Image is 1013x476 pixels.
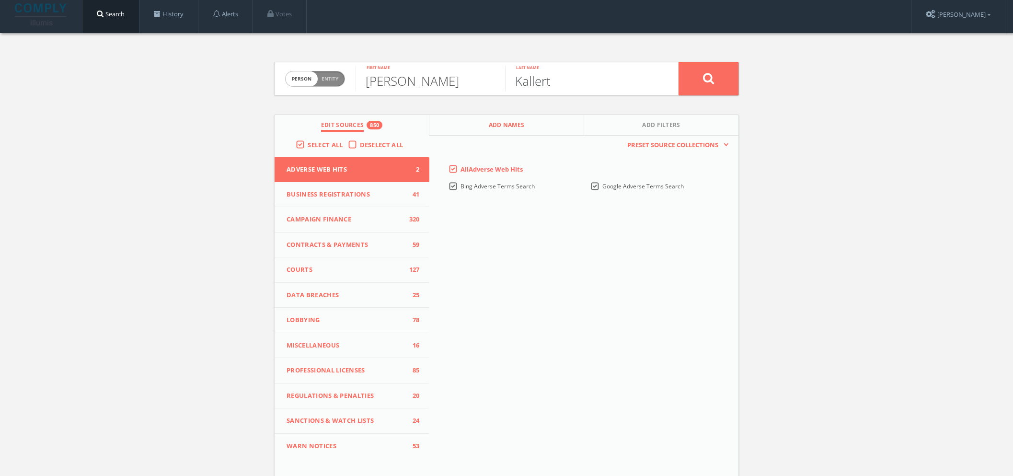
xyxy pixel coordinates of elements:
[287,290,405,300] span: Data Breaches
[405,240,420,250] span: 59
[275,115,429,136] button: Edit Sources850
[275,408,429,434] button: Sanctions & Watch Lists24
[584,115,738,136] button: Add Filters
[275,283,429,308] button: Data Breaches25
[275,333,429,359] button: Miscellaneous16
[460,165,523,174] span: All Adverse Web Hits
[321,121,364,132] span: Edit Sources
[287,341,405,350] span: Miscellaneous
[460,182,535,190] span: Bing Adverse Terms Search
[275,434,429,459] button: WARN Notices53
[405,165,420,174] span: 2
[308,140,343,149] span: Select All
[622,140,729,150] button: Preset Source Collections
[405,315,420,325] span: 78
[275,383,429,409] button: Regulations & Penalties20
[287,165,405,174] span: Adverse Web Hits
[622,140,723,150] span: Preset Source Collections
[602,182,684,190] span: Google Adverse Terms Search
[489,121,525,132] span: Add Names
[275,157,429,182] button: Adverse Web Hits2
[287,240,405,250] span: Contracts & Payments
[287,441,405,451] span: WARN Notices
[275,232,429,258] button: Contracts & Payments59
[405,215,420,224] span: 320
[275,207,429,232] button: Campaign Finance320
[287,366,405,375] span: Professional Licenses
[287,416,405,426] span: Sanctions & Watch Lists
[322,75,338,82] span: Entity
[405,341,420,350] span: 16
[360,140,403,149] span: Deselect All
[275,257,429,283] button: Courts127
[405,366,420,375] span: 85
[287,215,405,224] span: Campaign Finance
[405,391,420,401] span: 20
[367,121,382,129] div: 850
[405,441,420,451] span: 53
[405,290,420,300] span: 25
[405,416,420,426] span: 24
[642,121,680,132] span: Add Filters
[287,391,405,401] span: Regulations & Penalties
[405,265,420,275] span: 127
[286,71,318,86] span: person
[275,308,429,333] button: Lobbying78
[275,182,429,208] button: Business Registrations41
[287,265,405,275] span: Courts
[287,190,405,199] span: Business Registrations
[15,3,69,25] img: illumis
[429,115,584,136] button: Add Names
[287,315,405,325] span: Lobbying
[275,358,429,383] button: Professional Licenses85
[405,190,420,199] span: 41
